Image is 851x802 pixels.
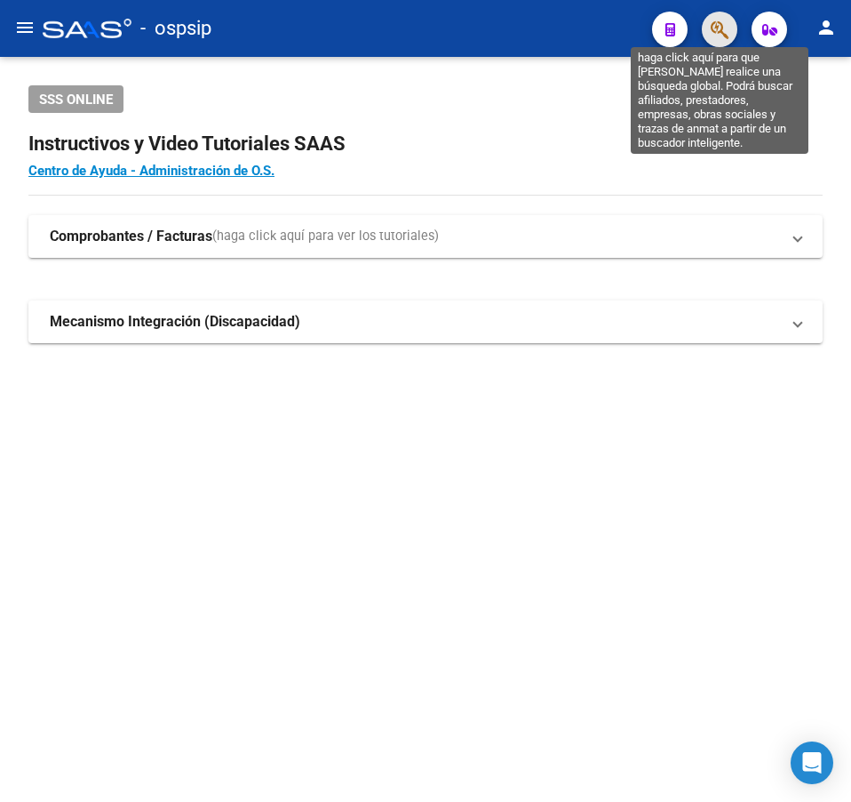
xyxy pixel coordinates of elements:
[791,742,833,784] div: Open Intercom Messenger
[28,163,274,179] a: Centro de Ayuda - Administración de O.S.
[28,85,123,113] button: SSS ONLINE
[50,312,300,332] strong: Mecanismo Integración (Discapacidad)
[140,9,211,48] span: - ospsip
[815,17,837,38] mat-icon: person
[28,127,823,161] h2: Instructivos y Video Tutoriales SAAS
[212,227,439,246] span: (haga click aquí para ver los tutoriales)
[14,17,36,38] mat-icon: menu
[28,215,823,258] mat-expansion-panel-header: Comprobantes / Facturas(haga click aquí para ver los tutoriales)
[50,227,212,246] strong: Comprobantes / Facturas
[28,301,823,343] mat-expansion-panel-header: Mecanismo Integración (Discapacidad)
[39,92,113,108] span: SSS ONLINE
